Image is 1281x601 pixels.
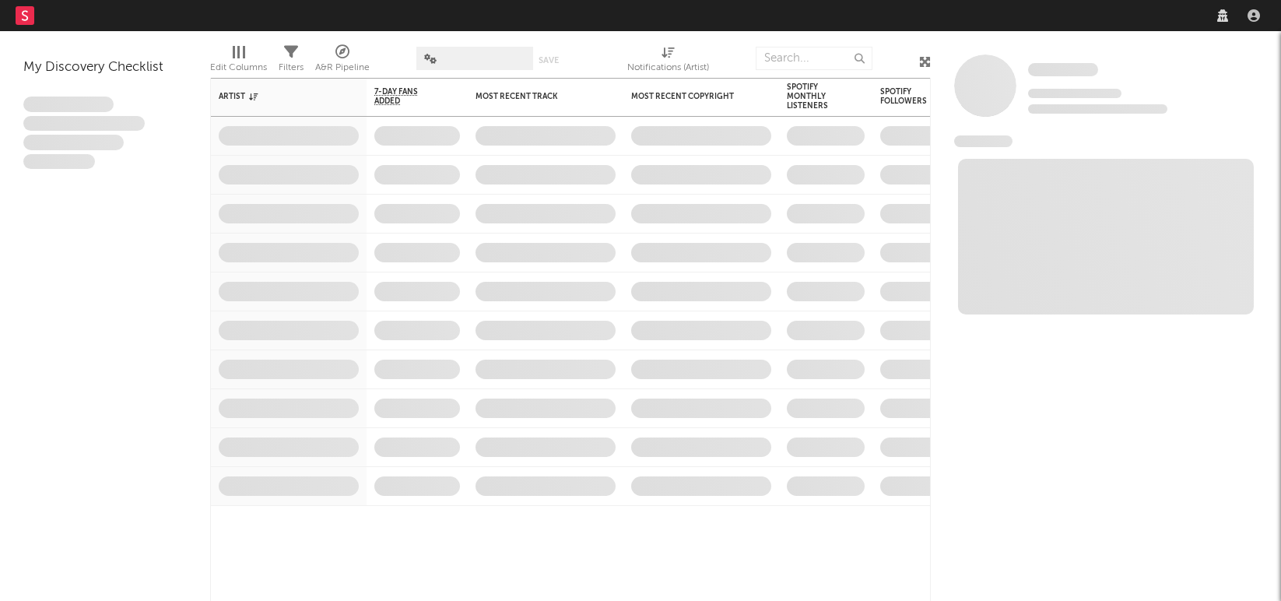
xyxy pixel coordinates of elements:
[23,116,145,132] span: Integer aliquet in purus et
[279,39,304,84] div: Filters
[23,135,124,150] span: Praesent ac interdum
[787,83,841,111] div: Spotify Monthly Listeners
[539,56,559,65] button: Save
[219,92,335,101] div: Artist
[954,135,1013,147] span: News Feed
[279,58,304,77] div: Filters
[210,58,267,77] div: Edit Columns
[631,92,748,101] div: Most Recent Copyright
[756,47,872,70] input: Search...
[476,92,592,101] div: Most Recent Track
[315,39,370,84] div: A&R Pipeline
[1028,63,1098,76] span: Some Artist
[23,58,187,77] div: My Discovery Checklist
[1028,89,1121,98] span: Tracking Since: [DATE]
[23,154,95,170] span: Aliquam viverra
[315,58,370,77] div: A&R Pipeline
[1028,104,1167,114] span: 0 fans last week
[210,39,267,84] div: Edit Columns
[627,58,709,77] div: Notifications (Artist)
[374,87,437,106] span: 7-Day Fans Added
[1028,62,1098,78] a: Some Artist
[627,39,709,84] div: Notifications (Artist)
[23,97,114,112] span: Lorem ipsum dolor
[880,87,935,106] div: Spotify Followers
